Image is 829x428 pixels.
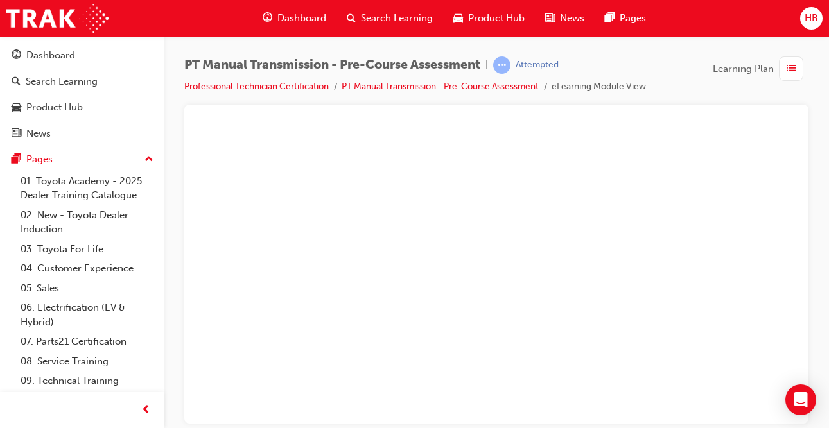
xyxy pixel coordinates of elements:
span: Pages [620,11,646,26]
button: Pages [5,148,159,171]
a: News [5,122,159,146]
div: Pages [26,152,53,167]
span: news-icon [12,128,21,140]
li: eLearning Module View [552,80,646,94]
span: pages-icon [605,10,615,26]
div: Search Learning [26,74,98,89]
button: DashboardSearch LearningProduct HubNews [5,41,159,148]
span: up-icon [144,151,153,168]
a: 02. New - Toyota Dealer Induction [15,205,159,239]
span: HB [805,11,818,26]
a: Search Learning [5,70,159,94]
a: 05. Sales [15,278,159,298]
a: Product Hub [5,96,159,119]
span: learningRecordVerb_ATTEMPT-icon [493,56,510,74]
a: 08. Service Training [15,352,159,372]
span: Product Hub [468,11,525,26]
span: | [485,58,488,73]
a: 03. Toyota For Life [15,239,159,259]
div: Attempted [516,59,559,71]
a: 01. Toyota Academy - 2025 Dealer Training Catalogue [15,171,159,205]
a: 09. Technical Training [15,371,159,391]
a: 10. TUNE Rev-Up Training [15,391,159,411]
span: list-icon [787,61,796,77]
a: guage-iconDashboard [252,5,336,31]
span: pages-icon [12,154,21,166]
span: Search Learning [361,11,433,26]
span: guage-icon [12,50,21,62]
img: Trak [6,4,109,33]
div: Dashboard [26,48,75,63]
span: search-icon [12,76,21,88]
div: News [26,126,51,141]
a: PT Manual Transmission - Pre-Course Assessment [342,81,539,92]
a: news-iconNews [535,5,595,31]
a: Professional Technician Certification [184,81,329,92]
a: Dashboard [5,44,159,67]
a: 04. Customer Experience [15,259,159,278]
span: News [560,11,584,26]
span: prev-icon [141,402,151,418]
span: Learning Plan [713,62,774,76]
span: search-icon [347,10,356,26]
div: Open Intercom Messenger [785,384,816,415]
a: pages-iconPages [595,5,656,31]
button: Learning Plan [713,56,808,81]
span: car-icon [12,102,21,114]
a: 07. Parts21 Certification [15,332,159,352]
span: news-icon [545,10,555,26]
a: search-iconSearch Learning [336,5,443,31]
span: car-icon [453,10,463,26]
span: guage-icon [263,10,272,26]
span: Dashboard [277,11,326,26]
button: HB [800,7,823,30]
a: 06. Electrification (EV & Hybrid) [15,298,159,332]
div: Product Hub [26,100,83,115]
a: car-iconProduct Hub [443,5,535,31]
span: PT Manual Transmission - Pre-Course Assessment [184,58,480,73]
